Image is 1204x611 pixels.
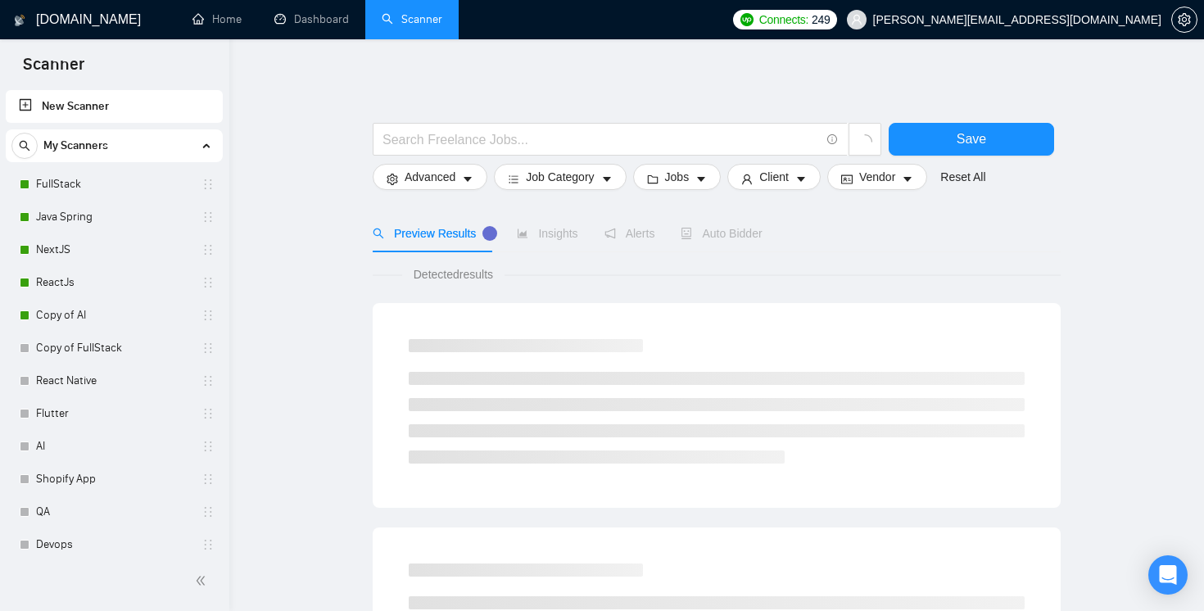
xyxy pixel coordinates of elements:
button: barsJob Categorycaret-down [494,164,626,190]
span: holder [201,276,215,289]
span: caret-down [462,173,473,185]
button: settingAdvancedcaret-down [373,164,487,190]
span: caret-down [601,173,613,185]
button: setting [1171,7,1197,33]
a: NextJS [36,233,192,266]
img: logo [14,7,25,34]
a: New Scanner [19,90,210,123]
span: notification [604,228,616,239]
span: Jobs [665,168,690,186]
a: ReactJs [36,266,192,299]
span: caret-down [695,173,707,185]
span: Scanner [10,52,97,87]
a: Flutter [36,397,192,430]
span: search [373,228,384,239]
span: folder [647,173,659,185]
a: Shopify App [36,463,192,496]
span: Job Category [526,168,594,186]
img: upwork-logo.png [740,13,754,26]
span: holder [201,342,215,355]
span: user [851,14,862,25]
button: folderJobscaret-down [633,164,722,190]
span: holder [201,440,215,453]
button: userClientcaret-down [727,164,821,190]
span: holder [201,309,215,322]
span: holder [201,505,215,518]
button: Save [889,123,1054,156]
span: holder [201,243,215,256]
span: Auto Bidder [681,227,762,240]
span: My Scanners [43,129,108,162]
span: Save [957,129,986,149]
a: setting [1171,13,1197,26]
span: holder [201,538,215,551]
span: holder [201,407,215,420]
a: FullStack [36,168,192,201]
span: holder [201,374,215,387]
span: area-chart [517,228,528,239]
span: Insights [517,227,577,240]
a: Reset All [940,168,985,186]
span: double-left [195,573,211,589]
span: holder [201,473,215,486]
a: React Native [36,364,192,397]
span: search [12,140,37,152]
span: Alerts [604,227,655,240]
span: Vendor [859,168,895,186]
span: holder [201,210,215,224]
span: Preview Results [373,227,491,240]
span: robot [681,228,692,239]
a: Devops [36,528,192,561]
div: Tooltip anchor [482,226,497,241]
button: search [11,133,38,159]
li: New Scanner [6,90,223,123]
span: Client [759,168,789,186]
span: caret-down [902,173,913,185]
button: idcardVendorcaret-down [827,164,927,190]
input: Search Freelance Jobs... [382,129,820,150]
span: idcard [841,173,853,185]
a: Java Spring [36,201,192,233]
span: 249 [812,11,830,29]
a: Copy of FullStack [36,332,192,364]
span: loading [858,134,872,149]
a: homeHome [192,12,242,26]
span: Advanced [405,168,455,186]
a: searchScanner [382,12,442,26]
span: Connects: [759,11,808,29]
span: bars [508,173,519,185]
span: Detected results [402,265,505,283]
span: user [741,173,753,185]
span: setting [387,173,398,185]
span: holder [201,178,215,191]
a: QA [36,496,192,528]
a: AI [36,430,192,463]
span: setting [1172,13,1197,26]
span: info-circle [827,134,838,145]
div: Open Intercom Messenger [1148,555,1188,595]
a: dashboardDashboard [274,12,349,26]
a: Copy of AI [36,299,192,332]
span: caret-down [795,173,807,185]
